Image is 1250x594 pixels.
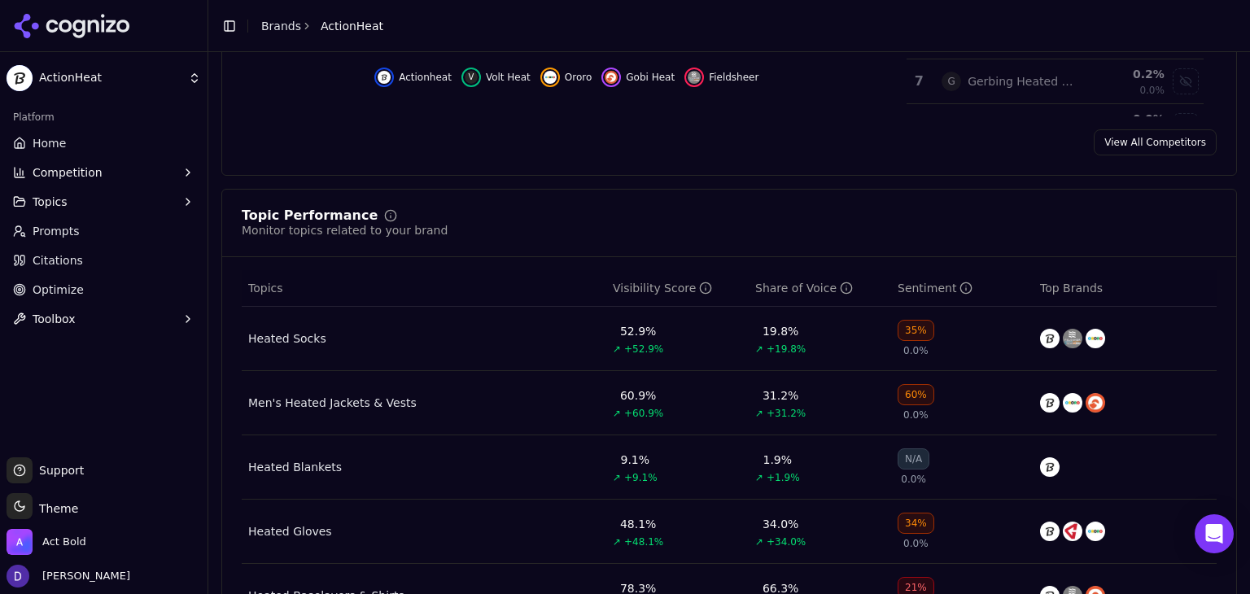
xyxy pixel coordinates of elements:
[891,270,1034,307] th: sentiment
[903,408,929,421] span: 0.0%
[898,513,934,534] div: 34%
[1089,111,1165,127] div: 0.0 %
[36,569,130,583] span: [PERSON_NAME]
[1063,329,1082,348] img: fieldsheer
[33,462,84,478] span: Support
[626,71,675,84] span: Gobi Heat
[968,73,1076,90] div: Gerbing Heated Clothing
[903,344,929,357] span: 0.0%
[486,71,531,84] span: Volt Heat
[767,535,806,548] span: +34.0%
[33,502,78,515] span: Theme
[755,280,853,296] div: Share of Voice
[7,306,201,332] button: Toolbox
[33,252,83,269] span: Citations
[7,529,86,555] button: Open organization switcher
[913,72,925,91] div: 7
[907,59,1204,104] tr: 7GGerbing Heated Clothing0.2%0.0%Show gerbing heated clothing data
[1195,514,1234,553] div: Open Intercom Messenger
[763,452,793,468] div: 1.9%
[755,343,763,356] span: ↗
[749,270,891,307] th: shareOfVoice
[1040,329,1060,348] img: actionheat
[613,471,621,484] span: ↗
[606,270,749,307] th: visibilityScore
[763,387,798,404] div: 31.2%
[7,218,201,244] a: Prompts
[903,537,929,550] span: 0.0%
[42,535,86,549] span: Act Bold
[767,471,800,484] span: +1.9%
[7,565,130,587] button: Open user button
[399,71,452,84] span: Actionheat
[1040,457,1060,477] img: actionheat
[33,194,68,210] span: Topics
[1089,66,1165,82] div: 0.2 %
[1173,113,1199,139] button: Show milwaukee heated gear data
[1040,393,1060,413] img: actionheat
[755,471,763,484] span: ↗
[465,71,478,84] span: V
[624,535,663,548] span: +48.1%
[33,311,76,327] span: Toolbox
[7,247,201,273] a: Citations
[1034,270,1217,307] th: Top Brands
[1040,280,1103,296] span: Top Brands
[565,71,592,84] span: Ororo
[461,68,531,87] button: Hide volt heat data
[613,280,712,296] div: Visibility Score
[901,473,926,486] span: 0.0%
[242,209,378,222] div: Topic Performance
[613,407,621,420] span: ↗
[1040,522,1060,541] img: actionheat
[1063,393,1082,413] img: ororo
[620,516,656,532] div: 48.1%
[242,270,606,307] th: Topics
[248,280,283,296] span: Topics
[755,535,763,548] span: ↗
[767,407,806,420] span: +31.2%
[898,280,972,296] div: Sentiment
[39,71,181,85] span: ActionHeat
[7,130,201,156] a: Home
[601,68,675,87] button: Hide gobi heat data
[7,529,33,555] img: Act Bold
[261,18,383,34] nav: breadcrumb
[540,68,592,87] button: Hide ororo data
[7,159,201,186] button: Competition
[33,223,80,239] span: Prompts
[248,459,342,475] a: Heated Blankets
[688,71,701,84] img: fieldsheer
[624,343,663,356] span: +52.9%
[7,65,33,91] img: ActionHeat
[1086,329,1105,348] img: ororo
[1086,393,1105,413] img: gobi heat
[261,20,301,33] a: Brands
[7,189,201,215] button: Topics
[620,387,656,404] div: 60.9%
[7,565,29,587] img: David White
[248,395,417,411] a: Men's Heated Jackets & Vests
[33,135,66,151] span: Home
[898,448,929,470] div: N/A
[624,407,663,420] span: +60.9%
[242,222,448,238] div: Monitor topics related to your brand
[248,330,326,347] a: Heated Socks
[763,323,798,339] div: 19.8%
[763,516,798,532] div: 34.0%
[942,72,961,91] span: G
[374,68,452,87] button: Hide actionheat data
[613,343,621,356] span: ↗
[33,164,103,181] span: Competition
[544,71,557,84] img: ororo
[767,343,806,356] span: +19.8%
[378,71,391,84] img: actionheat
[709,71,758,84] span: Fieldsheer
[1173,68,1199,94] button: Show gerbing heated clothing data
[684,68,758,87] button: Hide fieldsheer data
[248,523,332,539] a: Heated Gloves
[33,282,84,298] span: Optimize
